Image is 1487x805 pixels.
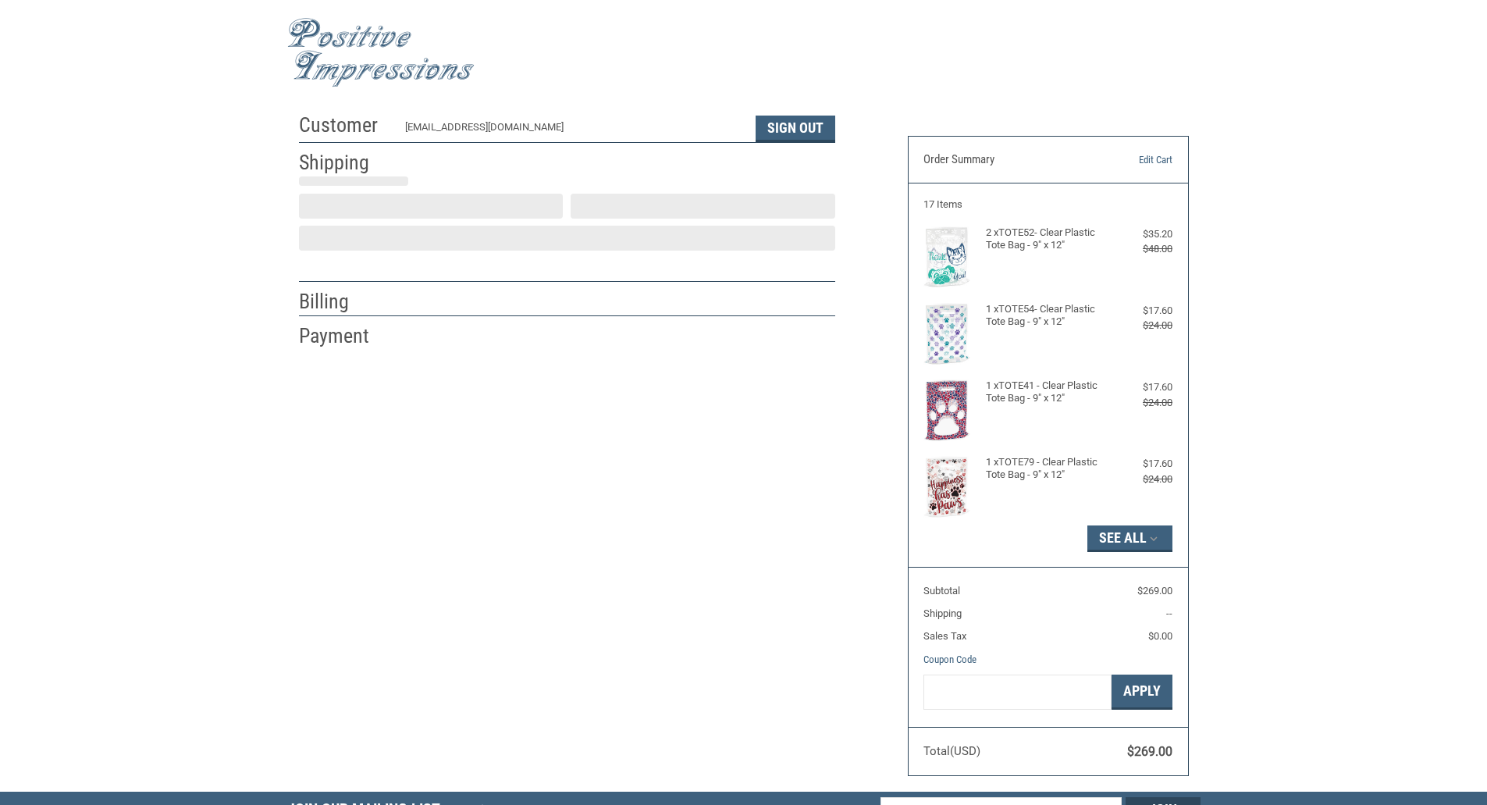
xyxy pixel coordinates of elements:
span: $269.00 [1127,744,1172,759]
h4: 1 x TOTE79 - Clear Plastic Tote Bag - 9" x 12" [986,456,1107,482]
span: -- [1166,607,1172,619]
a: Edit Cart [1093,152,1172,168]
span: Sales Tax [923,630,966,642]
div: $48.00 [1110,241,1172,257]
div: $24.00 [1110,318,1172,333]
h4: 2 x TOTE52- Clear Plastic Tote Bag - 9" x 12" [986,226,1107,252]
button: Apply [1112,675,1172,710]
h2: Billing [299,289,390,315]
img: Positive Impressions [287,18,475,87]
span: Total (USD) [923,744,980,758]
span: Subtotal [923,585,960,597]
div: [EMAIL_ADDRESS][DOMAIN_NAME] [405,119,740,142]
div: $35.20 [1110,226,1172,242]
button: Sign Out [756,116,835,142]
h3: 17 Items [923,198,1172,211]
a: Coupon Code [923,654,977,665]
h2: Payment [299,323,390,349]
div: $24.00 [1110,472,1172,487]
div: $17.60 [1110,379,1172,395]
h2: Shipping [299,150,390,176]
input: Gift Certificate or Coupon Code [923,675,1112,710]
span: Shipping [923,607,962,619]
span: $269.00 [1137,585,1172,597]
div: $17.60 [1110,456,1172,472]
h2: Customer [299,112,390,138]
div: $24.00 [1110,395,1172,411]
h4: 1 x TOTE54- Clear Plastic Tote Bag - 9" x 12" [986,303,1107,329]
div: $17.60 [1110,303,1172,319]
h3: Order Summary [923,152,1093,168]
button: See All [1087,525,1172,552]
span: $0.00 [1148,630,1172,642]
h4: 1 x TOTE41 - Clear Plastic Tote Bag - 9" x 12" [986,379,1107,405]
